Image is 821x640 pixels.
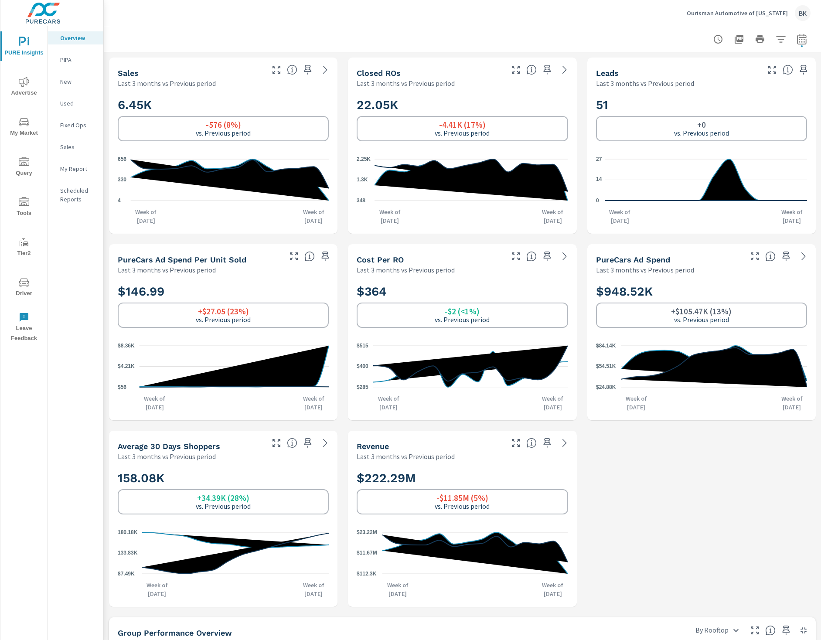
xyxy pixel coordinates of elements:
p: vs. Previous period [435,129,490,137]
span: Query [3,157,45,178]
p: Last 3 months vs Previous period [357,451,455,462]
a: See more details in report [558,63,572,77]
text: $23.22M [357,529,377,535]
text: 180.18K [118,529,138,535]
p: PIPA [60,55,96,64]
p: Week of [DATE] [777,208,807,225]
p: Last 3 months vs Previous period [118,78,216,89]
p: Sales [60,143,96,151]
h5: PureCars Ad Spend [596,255,670,264]
p: Last 3 months vs Previous period [357,265,455,275]
span: Tier2 [3,237,45,259]
p: Fixed Ops [60,121,96,129]
p: Week of [DATE] [538,208,568,225]
p: Week of [DATE] [298,581,329,598]
text: 2.25K [357,156,371,162]
h2: 6.45K [118,97,329,112]
text: $54.51K [596,364,616,370]
text: $84.14K [596,343,616,349]
p: vs. Previous period [435,316,490,323]
button: Make Fullscreen [269,436,283,450]
span: Number of Repair Orders Closed by the selected dealership group over the selected time range. [So... [526,65,537,75]
p: Week of [DATE] [375,208,405,225]
p: Overview [60,34,96,42]
text: 348 [357,197,365,204]
text: 4 [118,197,121,204]
text: $4.21K [118,364,135,370]
span: Advertise [3,77,45,98]
div: BK [795,5,811,21]
p: Week of [DATE] [140,394,170,412]
span: Tools [3,197,45,218]
button: Make Fullscreen [509,249,523,263]
button: Make Fullscreen [748,623,762,637]
div: Sales [48,140,103,153]
span: Save this to your personalized report [540,249,554,263]
p: Week of [DATE] [777,394,807,412]
button: Make Fullscreen [765,63,779,77]
span: Save this to your personalized report [779,623,793,637]
span: Leave Feedback [3,312,45,344]
button: Make Fullscreen [509,436,523,450]
p: Week of [DATE] [382,581,413,598]
div: Overview [48,31,103,44]
text: $400 [357,363,368,369]
div: nav menu [0,26,48,347]
button: "Export Report to PDF" [730,31,748,48]
p: vs. Previous period [196,316,251,323]
text: $11.67M [357,550,377,556]
div: New [48,75,103,88]
span: Number of Leads generated from PureCars Tools for the selected dealership group over the selected... [783,65,793,75]
p: Week of [DATE] [298,394,329,412]
div: My Report [48,162,103,175]
h6: +$27.05 (23%) [198,307,249,316]
div: Scheduled Reports [48,184,103,206]
button: Minimize Widget [797,623,811,637]
span: PURE Insights [3,37,45,58]
p: Week of [DATE] [142,581,172,598]
a: See more details in report [558,249,572,263]
p: Week of [DATE] [373,394,404,412]
h2: $364 [357,284,568,299]
p: vs. Previous period [674,129,729,137]
h2: $146.99 [118,284,329,299]
span: Save this to your personalized report [301,63,315,77]
p: Last 3 months vs Previous period [596,78,694,89]
h5: Group Performance Overview [118,628,232,637]
button: Apply Filters [772,31,790,48]
span: Understand group performance broken down by various segments. Use the dropdown in the upper right... [765,625,776,636]
text: 656 [118,156,126,162]
text: 0 [596,197,599,204]
p: Scheduled Reports [60,186,96,204]
h2: 51 [596,97,807,112]
span: Save this to your personalized report [540,436,554,450]
button: Make Fullscreen [287,249,301,263]
span: A rolling 30 day total of daily Shoppers on the dealership website, averaged over the selected da... [287,438,297,448]
h6: -576 (8%) [206,120,241,129]
h5: Average 30 Days Shoppers [118,442,220,451]
a: See more details in report [797,249,811,263]
p: My Report [60,164,96,173]
div: Fixed Ops [48,119,103,132]
text: 87.49K [118,571,135,577]
span: Average cost incurred by the dealership from each Repair Order closed over the selected date rang... [526,251,537,262]
a: See more details in report [558,436,572,450]
p: Week of [DATE] [538,394,568,412]
h5: Sales [118,68,139,78]
h2: 22.05K [357,97,568,112]
text: $8.36K [118,343,135,349]
span: Save this to your personalized report [301,436,315,450]
p: vs. Previous period [435,502,490,510]
span: Driver [3,277,45,299]
text: $285 [357,384,368,390]
p: Week of [DATE] [298,208,329,225]
h5: Cost per RO [357,255,404,264]
span: Save this to your personalized report [540,63,554,77]
span: My Market [3,117,45,138]
button: Make Fullscreen [748,249,762,263]
text: 1.3K [357,177,368,183]
p: Week of [DATE] [605,208,635,225]
span: Save this to your personalized report [318,249,332,263]
p: Week of [DATE] [621,394,651,412]
text: $24.88K [596,384,616,390]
